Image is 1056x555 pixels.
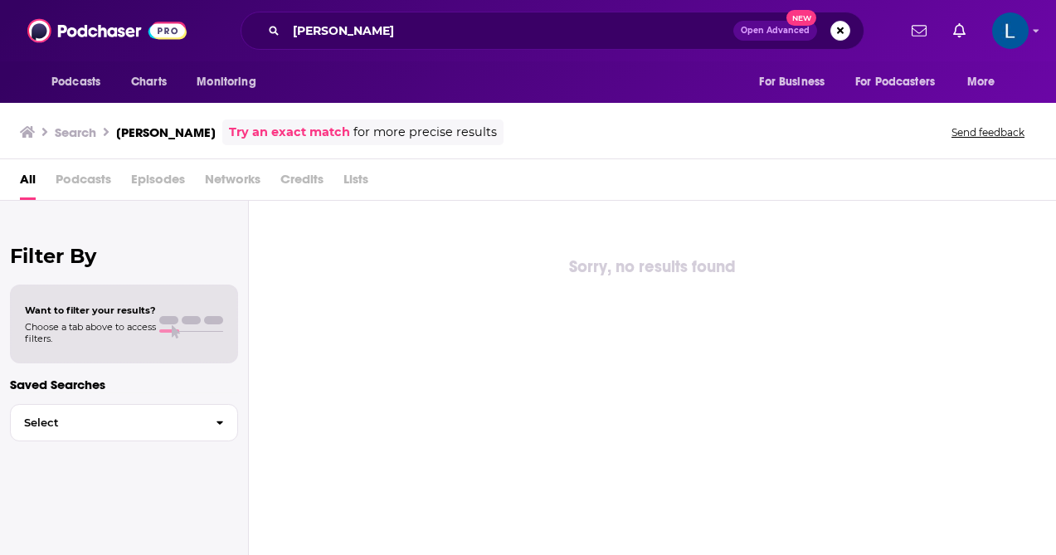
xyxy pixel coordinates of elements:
[733,21,817,41] button: Open AdvancedNew
[353,123,497,142] span: for more precise results
[905,17,933,45] a: Show notifications dropdown
[759,71,825,94] span: For Business
[10,404,238,441] button: Select
[51,71,100,94] span: Podcasts
[343,166,368,200] span: Lists
[10,377,238,392] p: Saved Searches
[956,66,1016,98] button: open menu
[992,12,1029,49] button: Show profile menu
[286,17,733,44] input: Search podcasts, credits, & more...
[55,124,96,140] h3: Search
[855,71,935,94] span: For Podcasters
[229,123,350,142] a: Try an exact match
[992,12,1029,49] img: User Profile
[11,417,202,428] span: Select
[185,66,277,98] button: open menu
[992,12,1029,49] span: Logged in as lucy.vincent
[947,125,1029,139] button: Send feedback
[131,71,167,94] span: Charts
[280,166,324,200] span: Credits
[40,66,122,98] button: open menu
[844,66,959,98] button: open menu
[241,12,864,50] div: Search podcasts, credits, & more...
[116,124,216,140] h3: [PERSON_NAME]
[741,27,810,35] span: Open Advanced
[249,254,1056,280] div: Sorry, no results found
[25,304,156,316] span: Want to filter your results?
[197,71,255,94] span: Monitoring
[20,166,36,200] a: All
[10,244,238,268] h2: Filter By
[120,66,177,98] a: Charts
[947,17,972,45] a: Show notifications dropdown
[25,321,156,344] span: Choose a tab above to access filters.
[967,71,995,94] span: More
[786,10,816,26] span: New
[131,166,185,200] span: Episodes
[747,66,845,98] button: open menu
[27,15,187,46] img: Podchaser - Follow, Share and Rate Podcasts
[56,166,111,200] span: Podcasts
[205,166,260,200] span: Networks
